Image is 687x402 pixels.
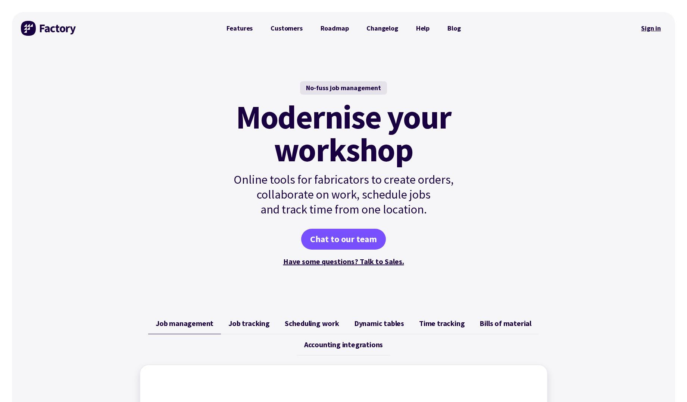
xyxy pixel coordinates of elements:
span: Scheduling work [285,319,339,328]
iframe: Chat Widget [559,322,687,402]
span: Accounting integrations [304,340,383,349]
a: Sign in [636,20,666,37]
a: Have some questions? Talk to Sales. [283,257,404,266]
a: Blog [438,21,469,36]
nav: Primary Navigation [218,21,470,36]
a: Help [407,21,438,36]
nav: Secondary Navigation [636,20,666,37]
span: Job tracking [228,319,270,328]
a: Chat to our team [301,229,386,250]
span: Dynamic tables [354,319,404,328]
a: Roadmap [312,21,358,36]
p: Online tools for fabricators to create orders, collaborate on work, schedule jobs and track time ... [218,172,470,217]
span: Bills of material [480,319,531,328]
span: Job management [156,319,213,328]
a: Changelog [357,21,407,36]
img: Factory [21,21,77,36]
span: Time tracking [419,319,465,328]
mark: Modernise your workshop [236,101,451,166]
a: Customers [262,21,311,36]
div: No-fuss job management [300,81,387,95]
a: Features [218,21,262,36]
